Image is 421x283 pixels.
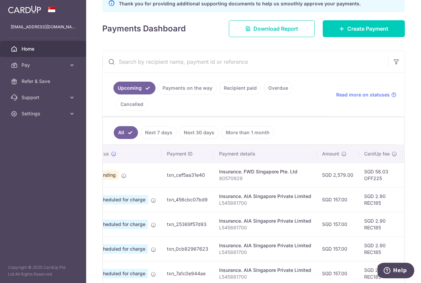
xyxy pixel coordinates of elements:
[359,163,402,187] td: SGD 58.03 OFF225
[22,62,66,68] span: Pay
[322,150,339,157] span: Amount
[317,187,359,212] td: SGD 157.00
[219,274,311,280] p: L545881700
[116,98,148,111] a: Cancelled
[317,163,359,187] td: SGD 2,579.00
[378,263,414,280] iframe: Opens a widget where you can find more information
[219,168,311,175] div: Insurance. FWD Singapore Pte. Ltd
[95,269,148,278] span: Scheduled for charge
[253,25,298,33] span: Download Report
[22,46,66,52] span: Home
[103,51,388,73] input: Search by recipient name, payment id or reference
[214,145,317,163] th: Payment details
[219,267,311,274] div: Insurance. AIA Singapore Private Limited
[219,175,311,182] p: 80570929
[162,163,214,187] td: txn_cef5aa31e40
[22,78,66,85] span: Refer & Save
[317,236,359,261] td: SGD 157.00
[364,150,390,157] span: CardUp fee
[229,20,315,37] a: Download Report
[317,212,359,236] td: SGD 157.00
[264,82,292,94] a: Overdue
[95,170,118,180] span: Pending
[323,20,405,37] a: Create Payment
[95,220,148,229] span: Scheduled for charge
[95,195,148,204] span: Scheduled for charge
[219,224,311,231] p: L545881700
[219,193,311,200] div: Insurance. AIA Singapore Private Limited
[22,110,66,117] span: Settings
[221,126,274,139] a: More than 1 month
[219,242,311,249] div: Insurance. AIA Singapore Private Limited
[95,244,148,254] span: Scheduled for charge
[336,91,390,98] span: Read more on statuses
[8,5,41,13] img: CardUp
[102,23,186,35] h4: Payments Dashboard
[336,91,396,98] a: Read more on statuses
[114,126,138,139] a: All
[162,212,214,236] td: txn_25369f57d93
[359,212,402,236] td: SGD 2.90 REC185
[347,25,388,33] span: Create Payment
[359,187,402,212] td: SGD 2.90 REC185
[219,218,311,224] div: Insurance. AIA Singapore Private Limited
[359,236,402,261] td: SGD 2.90 REC185
[22,94,66,101] span: Support
[158,82,217,94] a: Payments on the way
[162,145,214,163] th: Payment ID
[219,200,311,206] p: L545881700
[162,187,214,212] td: txn_456cbc07bd9
[219,249,311,256] p: L545881700
[113,82,155,94] a: Upcoming
[141,126,177,139] a: Next 7 days
[11,24,75,30] p: [EMAIL_ADDRESS][DOMAIN_NAME]
[162,236,214,261] td: txn_0cb82967623
[179,126,219,139] a: Next 30 days
[219,82,261,94] a: Recipient paid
